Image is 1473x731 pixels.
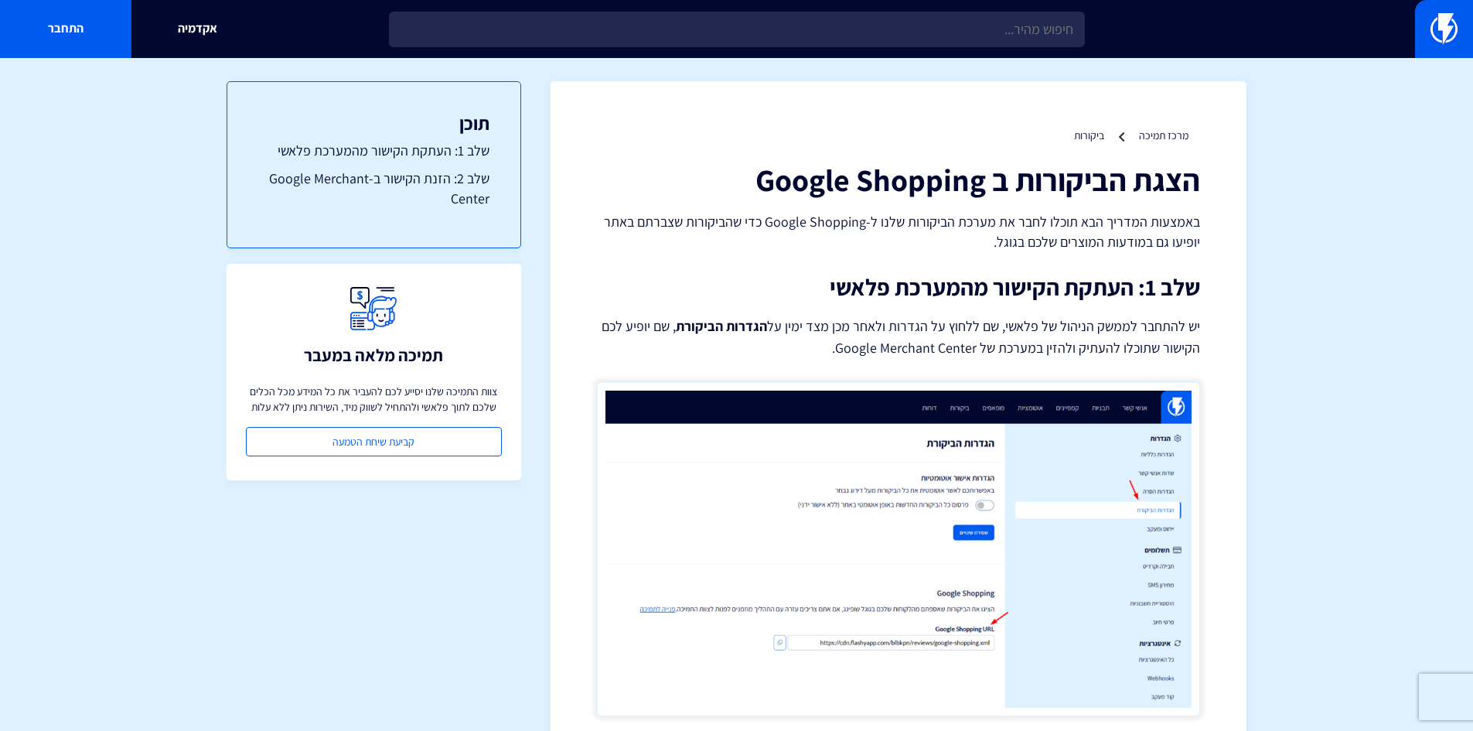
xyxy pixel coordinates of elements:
h1: הצגת הביקורות ב Google Shopping [597,162,1200,196]
input: חיפוש מהיר... [389,12,1085,47]
h3: תמיכה מלאה במעבר [304,346,443,364]
h3: תוכן [258,113,489,133]
p: באמצעות המדריך הבא תוכלו לחבר את מערכת הביקורות שלנו ל-Google Shopping כדי שהביקורות שצברתם באתר ... [597,212,1200,251]
a: שלב 2: הזנת הקישור ב-Google Merchant Center [258,169,489,208]
a: קביעת שיחת הטמעה [246,427,502,456]
h2: שלב 1: העתקת הקישור מהמערכת פלאשי [597,275,1200,300]
strong: הגדרות הביקורת [676,317,767,335]
a: מרכז תמיכה [1139,128,1188,142]
p: יש להתחבר לממשק הניהול של פלאשי, שם ללחוץ על הגדרות ולאחר מכן מצד ימין על , שם יופיע לכם הקישור ש... [597,316,1200,359]
a: ביקורות [1074,128,1104,142]
p: צוות התמיכה שלנו יסייע לכם להעביר את כל המידע מכל הכלים שלכם לתוך פלאשי ולהתחיל לשווק מיד, השירות... [246,384,502,415]
a: שלב 1: העתקת הקישור מהמערכת פלאשי [258,141,489,161]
